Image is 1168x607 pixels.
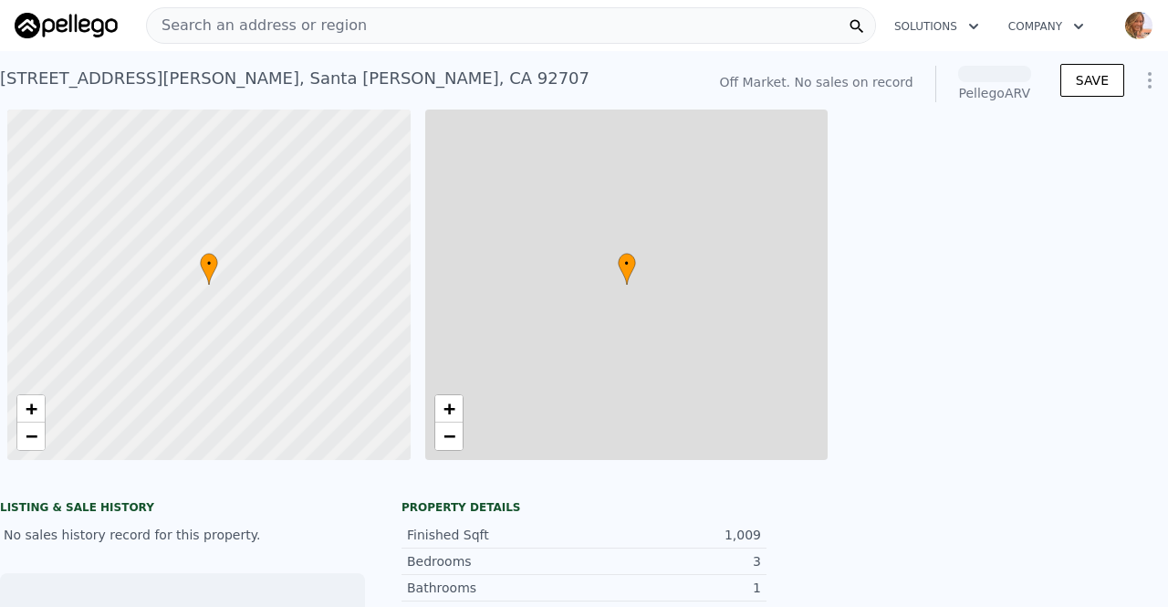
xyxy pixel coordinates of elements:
div: Bedrooms [407,552,584,570]
a: Zoom out [17,423,45,450]
div: Bathrooms [407,579,584,597]
button: Show Options [1131,62,1168,99]
span: • [618,256,636,272]
div: 1 [584,579,761,597]
a: Zoom in [435,395,463,423]
span: Search an address or region [147,15,367,37]
button: SAVE [1060,64,1124,97]
div: Property details [401,500,766,515]
div: • [200,253,218,285]
div: • [618,253,636,285]
img: Pellego [15,13,118,38]
div: 3 [584,552,761,570]
span: + [26,397,37,420]
a: Zoom out [435,423,463,450]
div: Off Market. No sales on record [719,73,912,91]
span: − [26,424,37,447]
div: Finished Sqft [407,526,584,544]
a: Zoom in [17,395,45,423]
span: • [200,256,218,272]
img: avatar [1124,11,1153,40]
div: 1,009 [584,526,761,544]
span: − [443,424,454,447]
button: Company [994,10,1099,43]
button: Solutions [880,10,994,43]
span: + [443,397,454,420]
div: Pellego ARV [958,84,1031,102]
